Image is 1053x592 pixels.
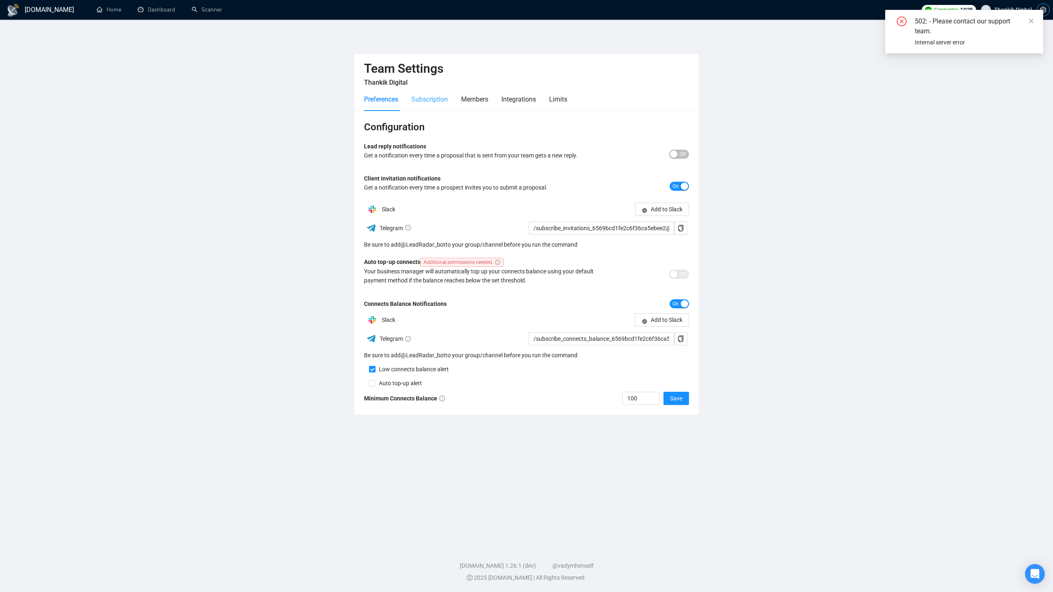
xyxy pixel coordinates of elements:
[439,395,445,401] span: info-circle
[635,203,689,216] button: slackAdd to Slack
[1037,3,1050,16] button: setting
[1037,7,1050,13] a: setting
[1025,564,1045,584] div: Open Intercom Messenger
[364,240,689,249] div: Be sure to add to your group/channel before you run the command
[674,332,687,345] button: copy
[401,240,445,249] a: @LeadRadar_bot
[376,379,422,388] div: Auto top-up alert
[642,207,647,213] span: slack
[680,270,686,279] span: Off
[364,183,608,192] div: Get a notification every time a prospect invites you to submit a proposal.
[364,151,608,160] div: Get a notification every time a proposal that is sent from your team gets a new reply.
[501,94,536,104] div: Integrations
[7,4,20,17] img: logo
[364,395,445,402] b: Minimum Connects Balance
[364,259,507,265] b: Auto top-up connects
[675,225,687,231] span: copy
[405,225,411,231] span: info-circle
[401,351,445,360] a: @LeadRadar_bot
[467,575,473,580] span: copyright
[642,318,647,324] span: slack
[364,94,398,104] div: Preferences
[670,394,682,403] span: Save
[663,392,689,405] button: Save
[897,16,907,26] span: close-circle
[364,301,447,307] b: Connects Balance Notifications
[960,5,973,14] span: 1028
[138,6,175,13] a: dashboardDashboard
[364,351,689,360] div: Be sure to add to your group/channel before you run the command
[380,335,411,342] span: Telegram
[411,94,448,104] div: Subscription
[97,6,121,13] a: homeHome
[7,573,1046,582] div: 2025 [DOMAIN_NAME] | All Rights Reserved.
[915,16,1033,36] div: 502: - Please contact our support team.
[934,5,958,14] span: Connects:
[673,182,679,191] span: On
[651,205,682,214] span: Add to Slack
[983,7,989,13] span: user
[420,258,503,267] span: Additional permissions needed.
[635,313,689,326] button: slackAdd to Slack
[925,7,932,13] img: upwork-logo.png
[495,260,500,265] span: info-circle
[364,79,408,86] span: Thankik Digital
[376,365,449,374] div: Low connects balance alert
[366,333,376,344] img: ww3wtPAAAAAElFTkSuQmCC
[651,315,682,324] span: Add to Slack
[405,336,411,342] span: info-circle
[675,335,687,342] span: copy
[461,94,488,104] div: Members
[364,267,608,285] div: Your business manager will automatically top up your connects balance using your default payment ...
[382,206,395,213] span: Slack
[549,94,567,104] div: Limits
[673,299,679,308] span: On
[1037,7,1049,13] span: setting
[366,223,376,233] img: ww3wtPAAAAAElFTkSuQmCC
[364,60,689,77] h2: Team Settings
[382,317,395,323] span: Slack
[680,150,686,159] span: Off
[364,175,441,182] b: Client invitation notifications
[1028,18,1034,24] span: close
[552,562,594,569] a: @vadymhimself
[674,222,687,235] button: copy
[364,143,426,150] b: Lead reply notifications
[915,38,1033,47] div: Internal server error
[364,312,380,328] img: hpQkSZIkSZIkSZIkSZIkSZIkSZIkSZIkSZIkSZIkSZIkSZIkSZIkSZIkSZIkSZIkSZIkSZIkSZIkSZIkSZIkSZIkSZIkSZIkS...
[364,201,380,217] img: hpQkSZIkSZIkSZIkSZIkSZIkSZIkSZIkSZIkSZIkSZIkSZIkSZIkSZIkSZIkSZIkSZIkSZIkSZIkSZIkSZIkSZIkSZIkSZIkS...
[380,225,411,231] span: Telegram
[192,6,222,13] a: searchScanner
[460,562,536,569] a: [DOMAIN_NAME] 1.26.1 (dev)
[364,120,689,134] h3: Configuration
